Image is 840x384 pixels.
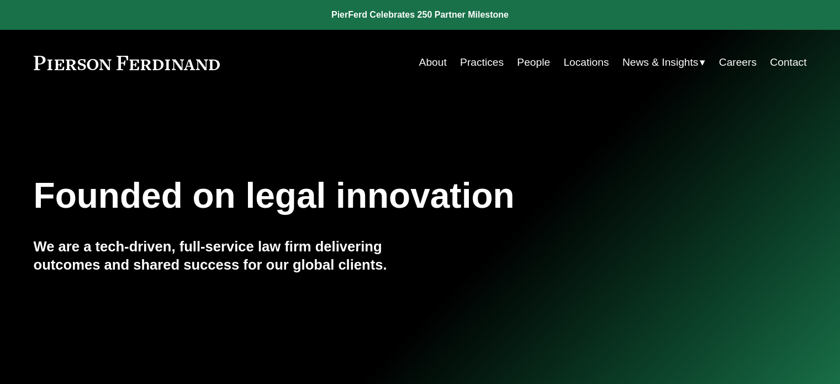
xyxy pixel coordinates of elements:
[622,52,706,73] a: folder dropdown
[460,52,504,73] a: Practices
[770,52,806,73] a: Contact
[563,52,609,73] a: Locations
[517,52,550,73] a: People
[34,176,678,216] h1: Founded on legal innovation
[34,238,420,273] h4: We are a tech-driven, full-service law firm delivering outcomes and shared success for our global...
[719,52,757,73] a: Careers
[622,53,699,72] span: News & Insights
[419,52,447,73] a: About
